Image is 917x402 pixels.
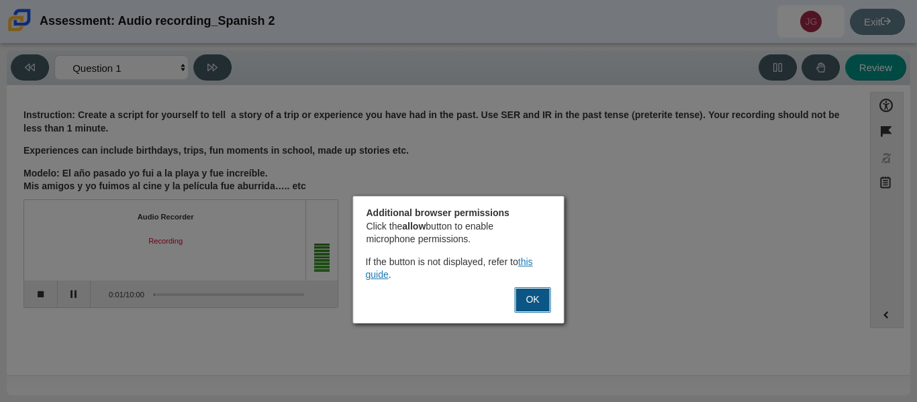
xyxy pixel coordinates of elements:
strong: Additional browser permissions [367,207,510,219]
a: this guide [366,256,533,281]
div: If the button is not displayed, refer to . [366,256,559,282]
button: OK [515,287,551,313]
strong: allow [402,220,426,232]
p: Click the button to enable microphone permissions. [367,220,545,246]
